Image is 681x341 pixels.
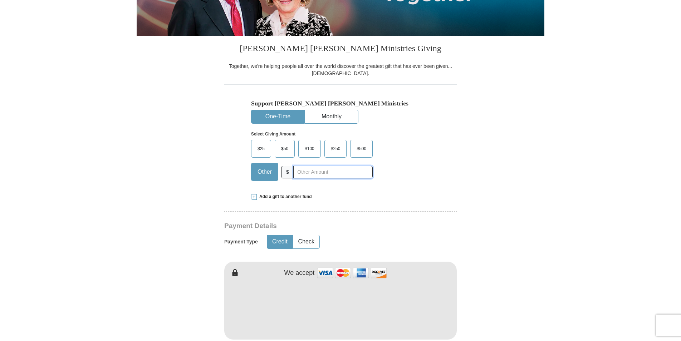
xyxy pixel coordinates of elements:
[281,166,294,178] span: $
[293,235,319,248] button: Check
[316,265,388,281] img: credit cards accepted
[224,222,407,230] h3: Payment Details
[254,143,268,154] span: $25
[278,143,292,154] span: $50
[251,100,430,107] h5: Support [PERSON_NAME] [PERSON_NAME] Ministries
[224,63,457,77] div: Together, we're helping people all over the world discover the greatest gift that has ever been g...
[251,110,304,123] button: One-Time
[224,36,457,63] h3: [PERSON_NAME] [PERSON_NAME] Ministries Giving
[224,239,258,245] h5: Payment Type
[284,269,315,277] h4: We accept
[267,235,293,248] button: Credit
[254,167,275,177] span: Other
[251,132,295,137] strong: Select Giving Amount
[257,194,312,200] span: Add a gift to another fund
[305,110,358,123] button: Monthly
[353,143,370,154] span: $500
[301,143,318,154] span: $100
[293,166,373,178] input: Other Amount
[327,143,344,154] span: $250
